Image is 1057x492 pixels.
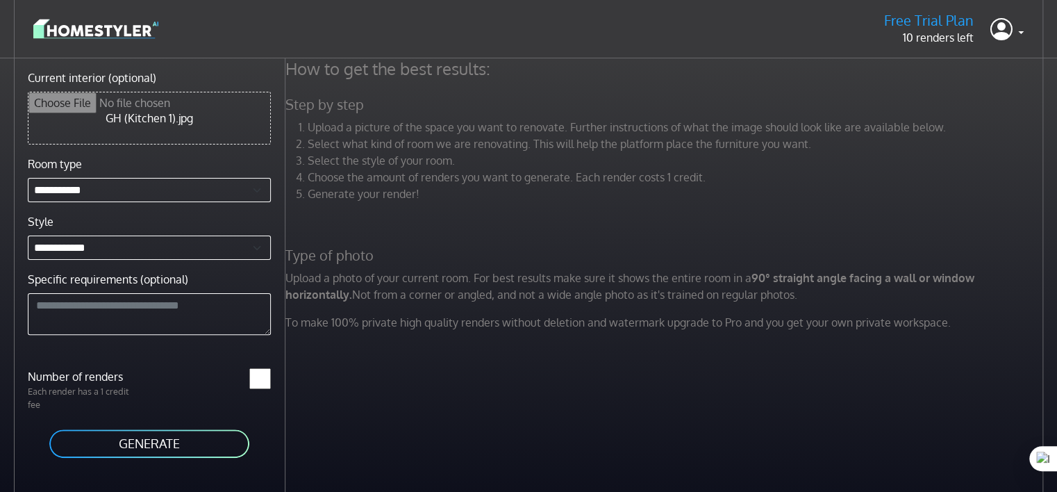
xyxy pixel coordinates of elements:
[308,169,1047,186] li: Choose the amount of renders you want to generate. Each render costs 1 credit.
[277,314,1055,331] p: To make 100% private high quality renders without deletion and watermark upgrade to Pro and you g...
[19,368,149,385] label: Number of renders
[884,29,974,46] p: 10 renders left
[48,428,251,459] button: GENERATE
[277,247,1055,264] h5: Type of photo
[308,136,1047,152] li: Select what kind of room we are renovating. This will help the platform place the furniture you w...
[277,270,1055,303] p: Upload a photo of your current room. For best results make sure it shows the entire room in a Not...
[33,17,158,41] img: logo-3de290ba35641baa71223ecac5eacb59cb85b4c7fdf211dc9aaecaaee71ea2f8.svg
[28,156,82,172] label: Room type
[884,12,974,29] h5: Free Trial Plan
[277,96,1055,113] h5: Step by step
[277,58,1055,79] h4: How to get the best results:
[308,186,1047,202] li: Generate your render!
[28,271,188,288] label: Specific requirements (optional)
[19,385,149,411] p: Each render has a 1 credit fee
[28,69,156,86] label: Current interior (optional)
[308,152,1047,169] li: Select the style of your room.
[285,271,974,302] strong: 90° straight angle facing a wall or window horizontally.
[28,213,53,230] label: Style
[308,119,1047,136] li: Upload a picture of the space you want to renovate. Further instructions of what the image should...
